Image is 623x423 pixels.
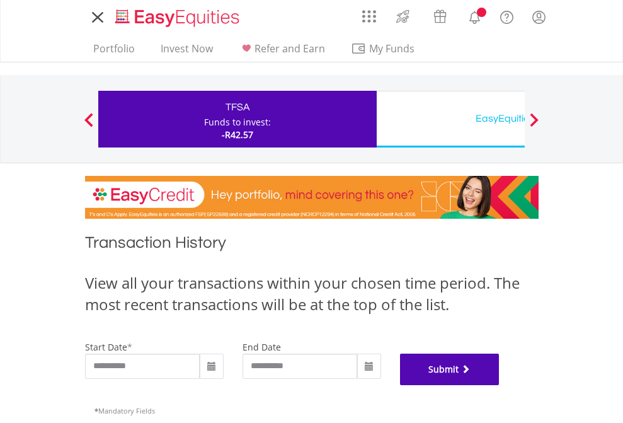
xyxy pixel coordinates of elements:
[362,9,376,23] img: grid-menu-icon.svg
[110,3,244,28] a: Home page
[400,354,500,385] button: Submit
[491,3,523,28] a: FAQ's and Support
[88,42,140,62] a: Portfolio
[85,272,539,316] div: View all your transactions within your chosen time period. The most recent transactions will be a...
[459,3,491,28] a: Notifications
[156,42,218,62] a: Invest Now
[421,3,459,26] a: Vouchers
[392,6,413,26] img: thrive-v2.svg
[234,42,330,62] a: Refer and Earn
[254,42,325,55] span: Refer and Earn
[85,341,127,353] label: start date
[222,129,253,141] span: -R42.57
[354,3,384,23] a: AppsGrid
[85,231,539,260] h1: Transaction History
[430,6,450,26] img: vouchers-v2.svg
[85,176,539,219] img: EasyCredit Promotion Banner
[523,3,555,31] a: My Profile
[522,119,547,132] button: Next
[106,98,369,116] div: TFSA
[94,406,155,415] span: Mandatory Fields
[243,341,281,353] label: end date
[204,116,271,129] div: Funds to invest:
[113,8,244,28] img: EasyEquities_Logo.png
[351,40,433,57] span: My Funds
[76,119,101,132] button: Previous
